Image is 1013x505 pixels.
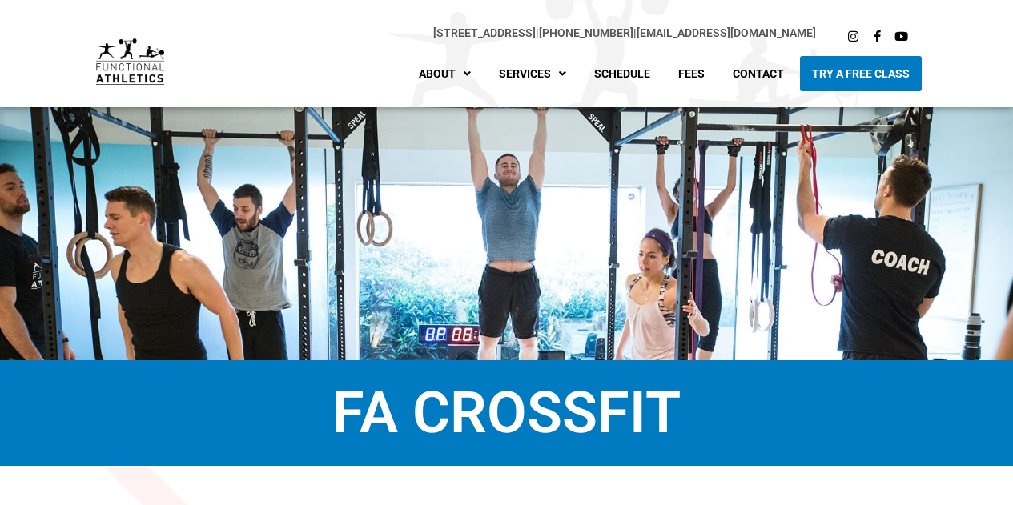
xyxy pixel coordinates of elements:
[721,56,796,91] a: Contact
[637,26,816,39] a: [EMAIL_ADDRESS][DOMAIN_NAME]
[666,56,717,91] a: Fees
[24,384,989,442] h1: FA CrossFit
[800,56,922,91] a: Try A Free Class
[582,56,662,91] a: Schedule
[407,56,483,91] a: About
[96,38,164,85] img: default-logo
[433,26,536,39] a: [STREET_ADDRESS]
[196,24,816,42] p: |
[433,26,539,39] span: |
[487,56,578,91] a: Services
[539,26,633,39] a: [PHONE_NUMBER]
